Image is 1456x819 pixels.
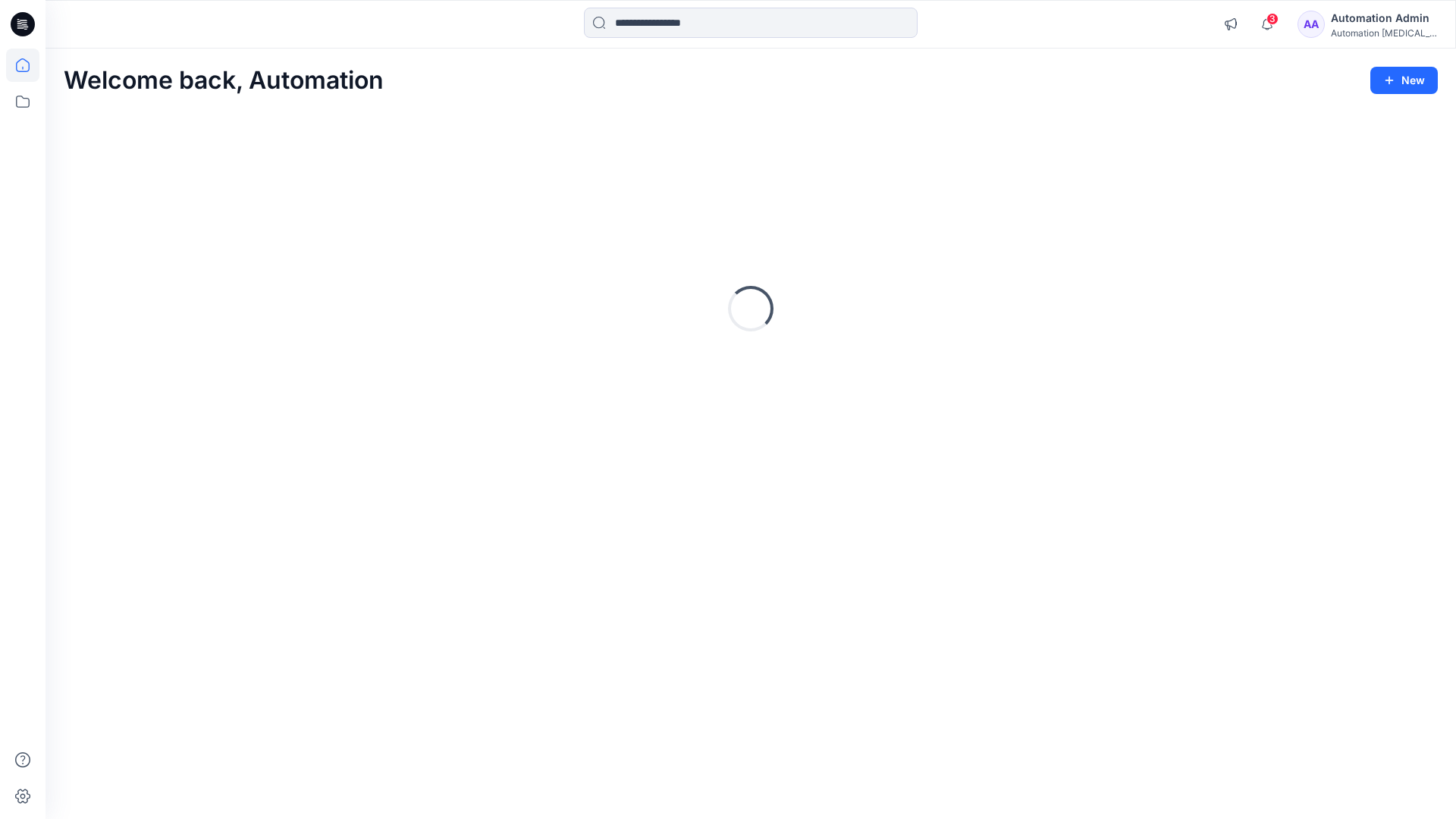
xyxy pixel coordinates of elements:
[1331,9,1437,27] div: Automation Admin
[1331,27,1437,39] div: Automation [MEDICAL_DATA]...
[1266,13,1279,25] span: 3
[64,67,384,95] h2: Welcome back, Automation
[1370,67,1438,94] button: New
[1298,11,1325,38] div: AA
